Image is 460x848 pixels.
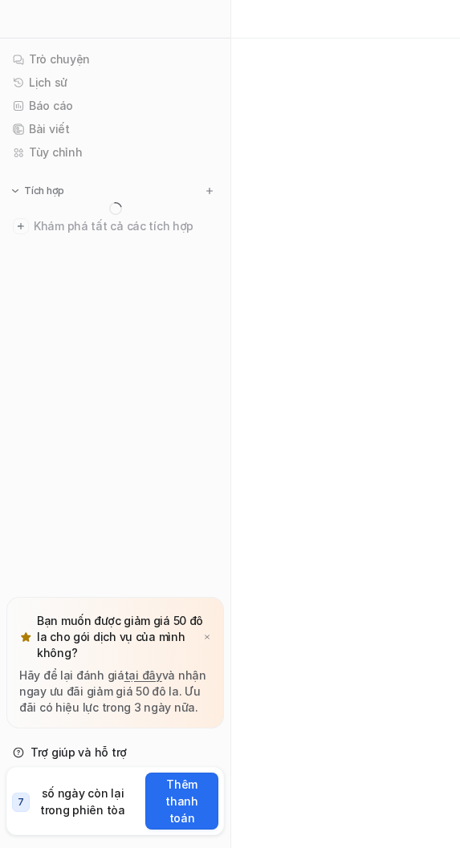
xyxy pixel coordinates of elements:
font: Hãy để lại đánh giá [19,668,124,682]
font: Tích hợp [24,185,64,197]
font: Bạn muốn được giảm giá 50 đô la cho gói dịch vụ của mình không? [37,614,203,659]
a: Tùy chỉnh [6,141,224,164]
a: Trò chuyện [6,48,224,71]
img: mở rộng menu [10,185,21,197]
font: Trò chuyện [29,52,90,66]
img: ngôi sao [19,631,32,643]
a: Trợ giúp và hỗ trợ [6,741,224,764]
a: Khám phá tất cả các tích hợp [6,215,224,237]
font: số ngày còn lại trong phiên tòa [40,786,125,817]
a: Bài viết [6,118,224,140]
font: Tùy chỉnh [29,145,82,159]
font: Khám phá tất cả các tích hợp [34,219,193,233]
a: Báo cáo [6,95,224,117]
font: và nhận ngay ưu đãi giảm giá 50 đô la. Ưu đãi có hiệu lực trong 3 ngày nữa. [19,668,206,714]
button: Thêm thanh toán [145,773,218,830]
font: 7 [18,796,24,808]
font: Lịch sử [29,75,67,89]
img: khám phá tất cả các tích hợp [13,218,29,234]
img: menu_add.svg [204,185,215,197]
font: Bài viết [29,122,70,136]
a: tại đây [124,668,162,682]
font: Trợ giúp và hỗ trợ [31,745,127,759]
font: Báo cáo [29,99,73,112]
img: x [203,633,211,641]
a: Lịch sử [6,71,224,94]
button: Tích hợp [6,183,69,199]
font: Thêm thanh toán [165,777,198,825]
